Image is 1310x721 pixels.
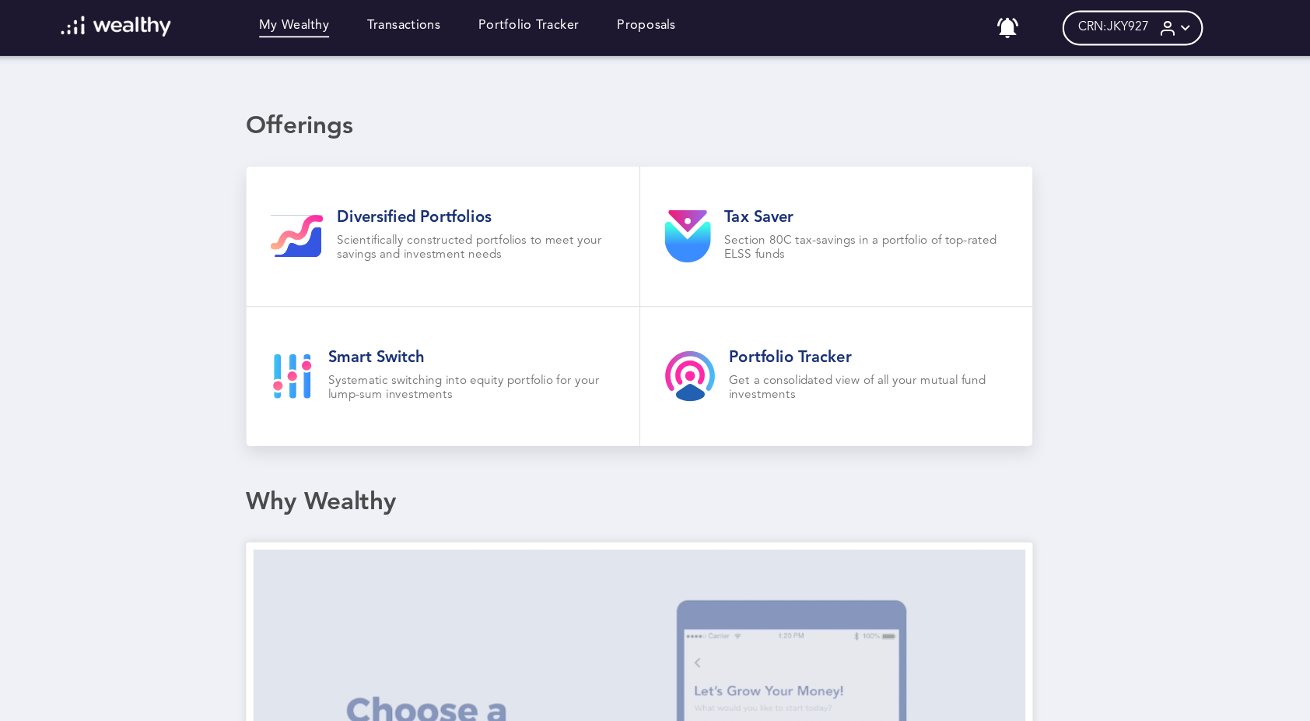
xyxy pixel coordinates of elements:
[386,185,633,202] h2: Diversified Portfolios
[735,333,984,358] p: Get a consolidated view of all your mutual fund investments
[511,16,601,33] a: Portfolio Tracker
[735,310,984,327] h2: Portfolio Tracker
[327,315,366,355] img: smart-goal-icon.svg
[305,100,1005,126] div: Offerings
[305,148,655,273] a: Diversified PortfoliosScientifically constructed portfolios to meet your savings and investment n...
[140,14,239,33] img: wl-logo-white.svg
[635,16,688,33] a: Proposals
[378,310,633,327] h2: Smart Switch
[731,185,984,202] h2: Tax Saver
[678,312,723,357] img: product-tracker.svg
[731,209,984,234] p: Section 80C tax-savings in a portfolio of top-rated ELSS funds
[305,434,1005,461] div: Why Wealthy
[386,209,633,234] p: Scientifically constructed portfolios to meet your savings and investment needs
[317,16,379,33] a: My Wealthy
[305,273,655,398] a: Smart SwitchSystematic switching into equity portfolio for your lump-sum investments
[1046,18,1109,31] span: CRN: JKY927
[678,187,719,234] img: product-tax.svg
[656,148,1006,273] a: Tax SaverSection 80C tax-savings in a portfolio of top-rated ELSS funds
[656,273,1006,398] a: Portfolio TrackerGet a consolidated view of all your mutual fund investments
[327,192,373,229] img: gi-goal-icon.svg
[378,333,633,358] p: Systematic switching into equity portfolio for your lump-sum investments
[412,16,478,33] a: Transactions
